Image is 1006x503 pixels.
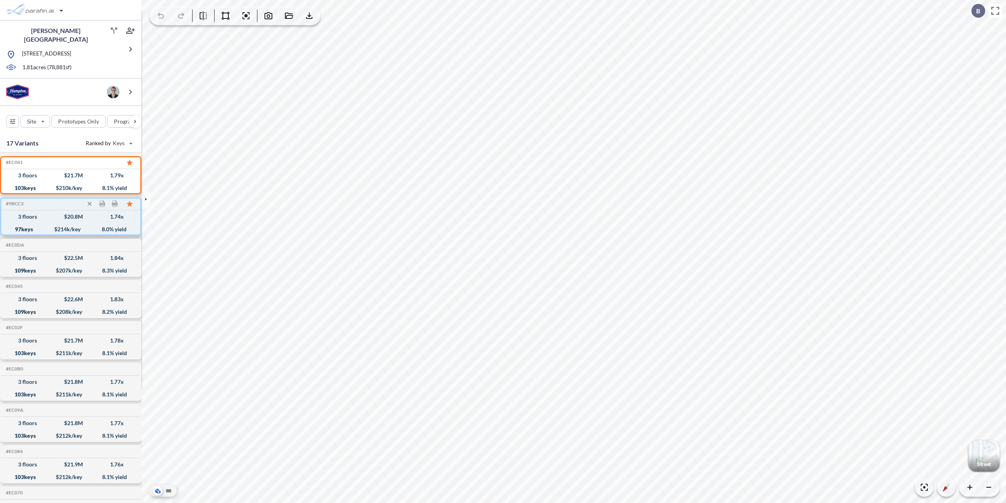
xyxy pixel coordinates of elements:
h5: #EC045 [4,284,23,289]
h5: #EC0B0 [4,366,23,372]
p: 17 Variants [6,138,39,148]
button: Prototypes Only [51,115,106,128]
img: BrandImage [6,85,29,99]
p: B [976,7,980,15]
button: Site [20,115,50,128]
span: Keys [113,139,125,147]
p: Street [977,461,991,467]
img: user logo [107,86,119,98]
p: [STREET_ADDRESS] [22,50,71,59]
button: Program [107,115,150,128]
button: Switcher ImageStreet [968,440,1000,472]
h5: #EC0DA [4,242,24,248]
h5: #EC084 [4,449,23,454]
h5: #9BCC3 [4,201,24,206]
p: Site [27,118,36,125]
p: Prototypes Only [58,118,99,125]
h5: #EC09A [4,407,24,413]
p: [PERSON_NAME][GEOGRAPHIC_DATA] [6,26,105,44]
button: Site Plan [164,486,173,496]
button: Aerial View [153,486,162,496]
p: Program [114,118,136,125]
h5: #EC041 [4,160,23,165]
h5: #EC02F [4,325,23,330]
h5: #EC070 [4,490,23,496]
button: Ranked by Keys [79,137,138,149]
img: Switcher Image [968,440,1000,472]
p: 1.81 acres ( 78,881 sf) [22,63,72,72]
